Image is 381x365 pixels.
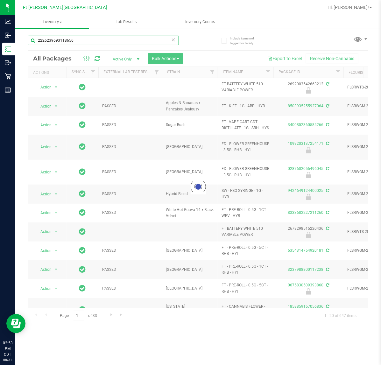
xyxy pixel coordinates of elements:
[163,15,237,29] a: Inventory Counts
[5,87,11,93] inline-svg: Reports
[171,36,176,44] span: Clear
[6,314,25,333] iframe: Resource center
[23,5,107,10] span: Ft [PERSON_NAME][GEOGRAPHIC_DATA]
[5,46,11,52] inline-svg: Inventory
[328,5,369,10] span: Hi, [PERSON_NAME]!
[28,36,179,45] input: Search Package ID, Item Name, SKU, Lot or Part Number...
[107,19,145,25] span: Lab Results
[3,357,12,362] p: 08/21
[5,73,11,80] inline-svg: Retail
[177,19,224,25] span: Inventory Counts
[15,15,89,29] a: Inventory
[5,32,11,39] inline-svg: Inbound
[3,340,12,357] p: 02:53 PM CDT
[230,36,262,46] span: Include items not tagged for facility
[5,60,11,66] inline-svg: Outbound
[5,18,11,25] inline-svg: Analytics
[15,19,89,25] span: Inventory
[89,15,163,29] a: Lab Results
